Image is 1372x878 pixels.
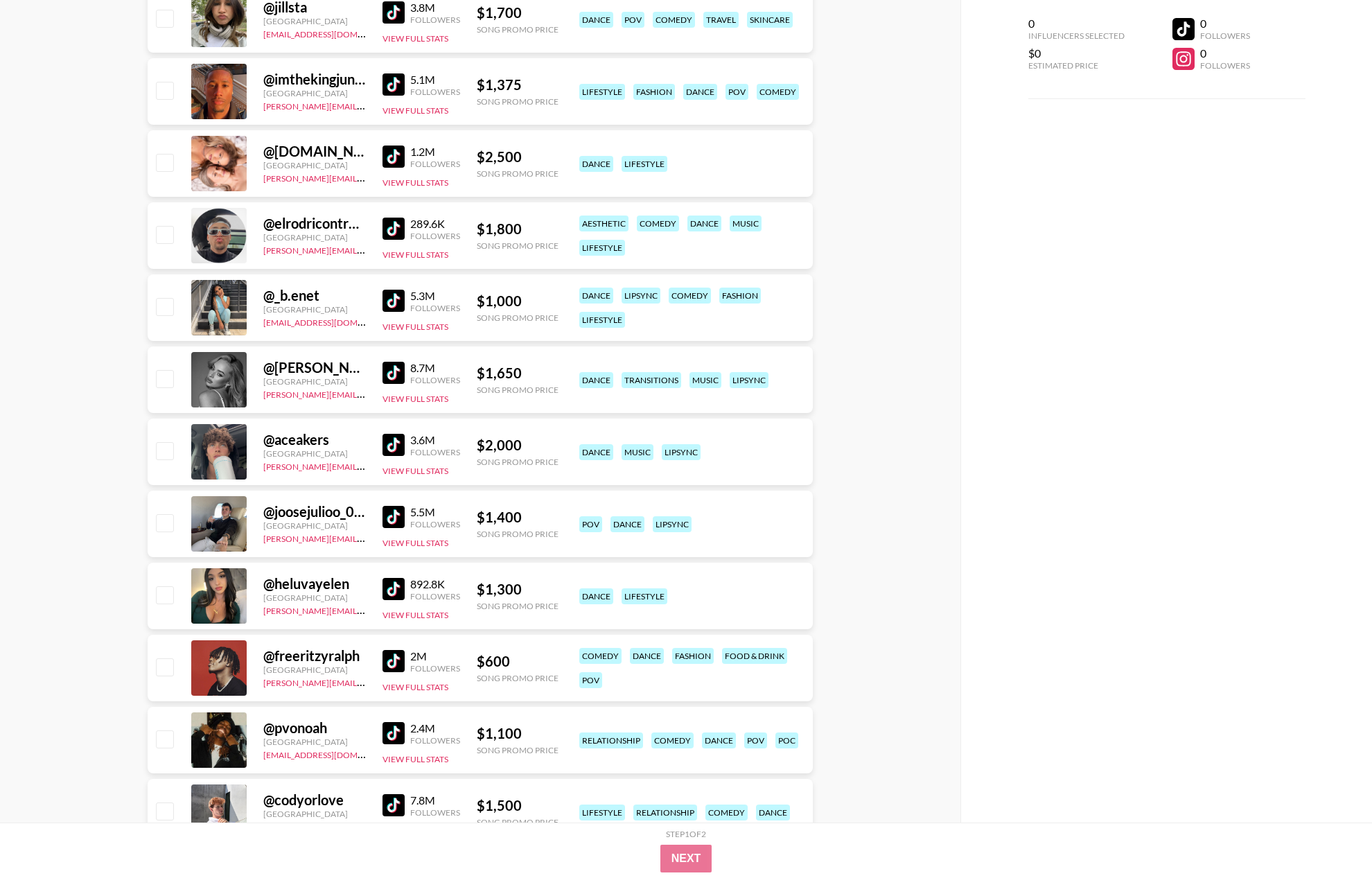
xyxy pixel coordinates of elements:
[263,232,366,243] div: [GEOGRAPHIC_DATA]
[263,143,366,160] div: @ [DOMAIN_NAME]
[705,805,748,820] div: comedy
[382,578,405,600] img: TikTok
[1200,60,1250,71] div: Followers
[410,721,460,735] div: 2.4M
[382,177,448,188] button: View Full Stats
[263,647,366,665] div: @ freeritzyralph
[410,807,460,818] div: Followers
[410,433,460,447] div: 3.6M
[263,448,366,459] div: [GEOGRAPHIC_DATA]
[730,216,762,231] div: music
[410,793,460,807] div: 7.8M
[579,648,622,664] div: comedy
[410,303,460,313] div: Followers
[382,794,405,816] img: TikTok
[263,359,366,376] div: @ [PERSON_NAME].[PERSON_NAME].off
[579,672,602,688] div: pov
[477,292,559,310] div: $ 1,000
[722,648,787,664] div: food & drink
[263,459,468,472] a: [PERSON_NAME][EMAIL_ADDRESS][DOMAIN_NAME]
[410,649,460,663] div: 2M
[382,394,448,404] button: View Full Stats
[263,304,366,315] div: [GEOGRAPHIC_DATA]
[263,431,366,448] div: @ aceakers
[263,160,366,170] div: [GEOGRAPHIC_DATA]
[579,516,602,532] div: pov
[263,215,366,232] div: @ elrodricontrerass
[410,375,460,385] div: Followers
[263,71,366,88] div: @ imthekingjunior
[410,15,460,25] div: Followers
[263,315,403,328] a: [EMAIL_ADDRESS][DOMAIN_NAME]
[382,146,405,168] img: TikTok
[410,1,460,15] div: 3.8M
[1200,46,1250,60] div: 0
[653,516,692,532] div: lipsync
[382,434,405,456] img: TikTok
[477,745,559,755] div: Song Promo Price
[579,288,613,304] div: dance
[757,84,799,100] div: comedy
[477,385,559,395] div: Song Promo Price
[263,287,366,304] div: @ _b.enet
[477,76,559,94] div: $ 1,375
[382,682,448,692] button: View Full Stats
[622,444,653,460] div: music
[662,444,701,460] div: lipsync
[610,516,644,532] div: dance
[744,732,767,748] div: pov
[382,322,448,332] button: View Full Stats
[477,817,559,827] div: Song Promo Price
[382,105,448,116] button: View Full Stats
[477,673,559,683] div: Song Promo Price
[725,84,748,100] div: pov
[263,503,366,520] div: @ joosejulioo_002
[382,538,448,548] button: View Full Stats
[477,509,559,526] div: $ 1,400
[747,12,793,28] div: skincare
[683,84,717,100] div: dance
[263,592,366,603] div: [GEOGRAPHIC_DATA]
[410,73,460,87] div: 5.1M
[410,145,460,159] div: 1.2M
[633,84,675,100] div: fashion
[410,289,460,303] div: 5.3M
[669,288,711,304] div: comedy
[719,288,761,304] div: fashion
[622,156,667,172] div: lifestyle
[477,24,559,35] div: Song Promo Price
[410,447,460,457] div: Followers
[579,588,613,604] div: dance
[653,12,695,28] div: comedy
[622,288,660,304] div: lipsync
[1200,17,1250,30] div: 0
[382,506,405,528] img: TikTok
[1028,30,1125,41] div: Influencers Selected
[263,88,366,98] div: [GEOGRAPHIC_DATA]
[263,243,468,256] a: [PERSON_NAME][EMAIL_ADDRESS][DOMAIN_NAME]
[622,12,644,28] div: pov
[382,466,448,476] button: View Full Stats
[687,216,721,231] div: dance
[382,722,405,744] img: TikTok
[477,4,559,21] div: $ 1,700
[263,376,366,387] div: [GEOGRAPHIC_DATA]
[730,372,768,388] div: lipsync
[477,529,559,539] div: Song Promo Price
[263,603,468,616] a: [PERSON_NAME][EMAIL_ADDRESS][DOMAIN_NAME]
[579,312,625,328] div: lifestyle
[382,33,448,44] button: View Full Stats
[477,601,559,611] div: Song Promo Price
[410,519,460,529] div: Followers
[579,805,625,820] div: lifestyle
[382,249,448,260] button: View Full Stats
[637,216,679,231] div: comedy
[477,220,559,238] div: $ 1,800
[263,575,366,592] div: @ heluvayelen
[410,591,460,602] div: Followers
[622,588,667,604] div: lifestyle
[410,361,460,375] div: 8.7M
[410,217,460,231] div: 289.6K
[689,372,721,388] div: music
[1200,30,1250,41] div: Followers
